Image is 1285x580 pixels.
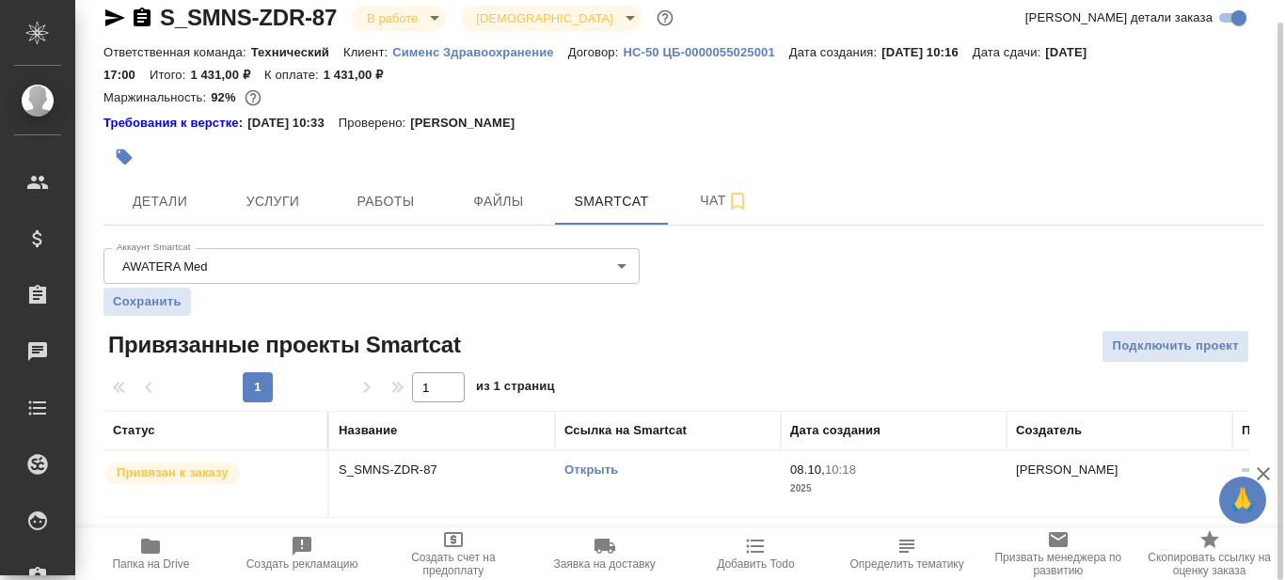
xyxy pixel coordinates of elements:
div: Название [339,421,397,440]
button: Подключить проект [1102,330,1249,363]
span: Smartcat [566,190,657,213]
p: Ответственная команда: [103,45,251,59]
span: Определить тематику [849,557,963,571]
p: 08.10, [790,462,825,477]
button: Сохранить [103,288,191,316]
button: AWATERA Med [117,259,214,274]
span: Файлы [453,190,544,213]
button: Заявка на доставку [529,527,680,580]
p: 1 431,00 ₽ [324,68,398,82]
p: Дата создания: [789,45,881,59]
button: Создать рекламацию [227,527,378,580]
span: Работы [341,190,431,213]
a: HC-50 ЦБ-0000055025001 [623,43,788,59]
span: Чат [679,189,769,212]
span: Создать рекламацию [246,557,358,571]
span: Заявка на доставку [553,557,655,571]
p: Технический [251,45,343,59]
button: Призвать менеджера по развитию [983,527,1134,580]
button: 96.00 RUB; [241,86,265,110]
button: [DEMOGRAPHIC_DATA] [470,10,618,26]
svg: Подписаться [726,190,749,212]
div: Статус [113,421,155,440]
span: из 1 страниц [476,375,555,402]
span: Услуги [228,190,318,213]
p: Маржинальность: [103,90,211,104]
p: Дата сдачи: [973,45,1045,59]
span: Призвать менеджера по развитию [994,551,1123,577]
span: 🙏 [1227,480,1259,520]
p: [DATE] 10:16 [881,45,973,59]
div: Нажми, чтобы открыть папку с инструкцией [103,114,247,133]
p: 1 431,00 ₽ [190,68,264,82]
p: Проверено: [339,114,411,133]
span: Сохранить [113,292,182,311]
p: [PERSON_NAME] [1016,462,1118,477]
p: Привязан к заказу [117,463,229,482]
div: Создатель [1016,421,1082,440]
p: 10:18 [825,462,856,477]
div: Дата создания [790,421,880,440]
button: В работе [361,10,423,26]
p: 92% [211,90,240,104]
div: Ссылка на Smartcat [564,421,687,440]
span: [PERSON_NAME] детали заказа [1025,8,1213,27]
p: [DATE] 10:33 [247,114,339,133]
span: Добавить Todo [717,557,794,571]
div: В работе [352,6,446,31]
button: Добавить Todo [680,527,832,580]
button: 🙏 [1219,477,1266,524]
button: Скопировать ссылку для ЯМессенджера [103,7,126,29]
div: В работе [461,6,641,31]
button: Скопировать ссылку [131,7,153,29]
p: [PERSON_NAME] [410,114,529,133]
a: Требования к верстке: [103,114,247,133]
p: HC-50 ЦБ-0000055025001 [623,45,788,59]
a: S_SMNS-ZDR-87 [160,5,337,30]
span: Привязанные проекты Smartcat [103,330,461,360]
p: Клиент: [343,45,392,59]
button: Создать счет на предоплату [378,527,530,580]
a: Открыть [564,462,618,477]
div: AWATERA Med [103,248,640,284]
button: Доп статусы указывают на важность/срочность заказа [653,6,677,30]
span: Подключить проект [1112,336,1239,357]
a: Сименс Здравоохранение [392,43,568,59]
p: Договор: [568,45,624,59]
span: Детали [115,190,205,213]
p: Итого: [150,68,190,82]
p: Сименс Здравоохранение [392,45,568,59]
button: Определить тематику [832,527,983,580]
span: Папка на Drive [112,557,189,571]
span: Создать счет на предоплату [389,551,518,577]
span: Скопировать ссылку на оценку заказа [1145,551,1274,577]
p: S_SMNS-ZDR-87 [339,461,546,479]
button: Папка на Drive [75,527,227,580]
p: 2025 [790,479,997,498]
button: Добавить тэг [103,136,145,178]
p: К оплате: [264,68,324,82]
button: Скопировать ссылку на оценку заказа [1134,527,1285,580]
